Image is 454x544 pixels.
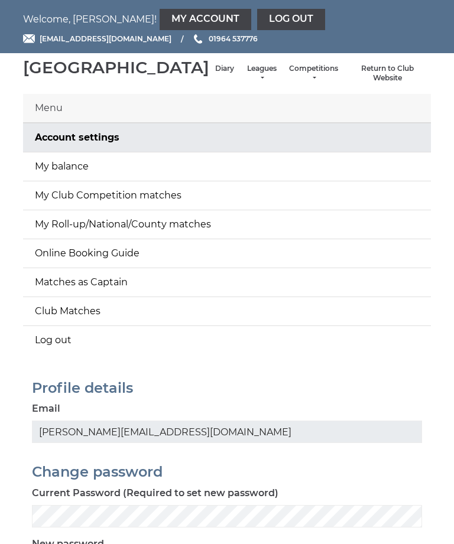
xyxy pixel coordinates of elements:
a: Leagues [246,64,277,83]
img: Phone us [194,34,202,44]
a: Account settings [23,123,431,152]
a: Phone us 01964 537776 [192,33,258,44]
h2: Change password [32,464,422,480]
a: Matches as Captain [23,268,431,297]
a: My Account [160,9,251,30]
a: Competitions [289,64,338,83]
a: Club Matches [23,297,431,325]
a: Log out [257,9,325,30]
a: Online Booking Guide [23,239,431,268]
div: Menu [23,94,431,123]
a: Email [EMAIL_ADDRESS][DOMAIN_NAME] [23,33,171,44]
span: [EMAIL_ADDRESS][DOMAIN_NAME] [40,34,171,43]
nav: Welcome, [PERSON_NAME]! [23,9,431,30]
a: My Roll-up/National/County matches [23,210,431,239]
label: Current Password (Required to set new password) [32,486,278,500]
img: Email [23,34,35,43]
a: Diary [215,64,234,74]
label: Email [32,402,60,416]
h2: Profile details [32,380,422,396]
div: [GEOGRAPHIC_DATA] [23,58,209,77]
a: My Club Competition matches [23,181,431,210]
a: Log out [23,326,431,354]
span: 01964 537776 [209,34,258,43]
a: My balance [23,152,431,181]
a: Return to Club Website [350,64,425,83]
